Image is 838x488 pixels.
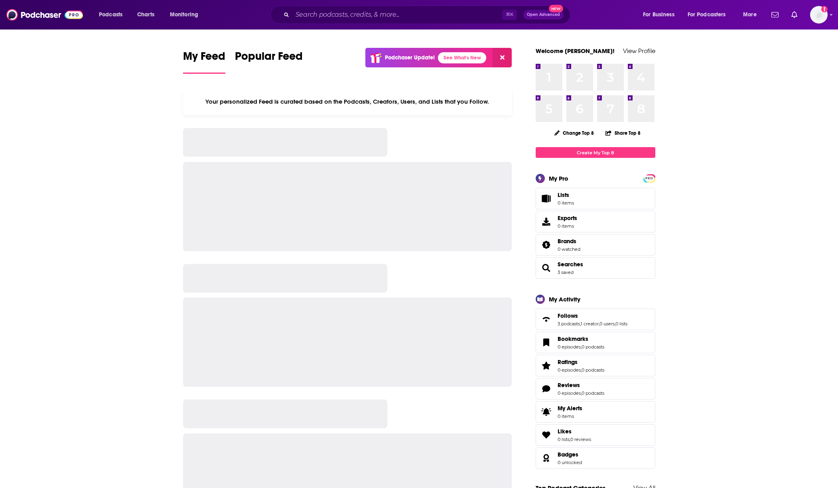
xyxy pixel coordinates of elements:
div: Search podcasts, credits, & more... [278,6,578,24]
img: User Profile [810,6,828,24]
a: Searches [558,261,583,268]
span: 0 items [558,413,582,419]
a: Show notifications dropdown [768,8,782,22]
a: Likes [558,428,591,435]
button: open menu [164,8,209,21]
p: Podchaser Update! [385,54,435,61]
span: Badges [536,447,655,469]
a: Brands [558,238,580,245]
span: Bookmarks [558,335,588,342]
a: PRO [645,175,654,181]
a: 0 lists [558,437,570,442]
a: 0 reviews [570,437,591,442]
span: Monitoring [170,9,198,20]
a: 3 podcasts [558,321,580,327]
span: Bookmarks [536,332,655,353]
span: Likes [558,428,572,435]
span: Lists [558,191,569,199]
span: , [615,321,615,327]
a: 0 episodes [558,367,581,373]
a: Lists [536,188,655,209]
a: Ratings [538,360,554,371]
span: Exports [538,216,554,227]
a: 0 podcasts [582,344,604,350]
span: Ratings [536,355,655,376]
a: 3 saved [558,270,574,275]
a: 0 watched [558,246,580,252]
span: More [743,9,757,20]
a: My Alerts [536,401,655,423]
span: Reviews [536,378,655,399]
a: 0 podcasts [582,367,604,373]
a: Create My Top 8 [536,147,655,158]
a: Reviews [538,383,554,394]
a: Badges [558,451,582,458]
a: Follows [558,312,627,319]
a: See What's New [438,52,486,63]
span: Likes [536,424,655,446]
a: Reviews [558,382,604,389]
a: Bookmarks [558,335,604,342]
a: Badges [538,453,554,464]
span: , [570,437,570,442]
span: My Feed [183,49,225,68]
button: Open AdvancedNew [523,10,564,20]
button: open menu [637,8,684,21]
span: For Business [643,9,674,20]
a: Welcome [PERSON_NAME]! [536,47,615,55]
span: Lists [558,191,574,199]
button: Share Top 8 [605,125,641,141]
span: My Alerts [558,405,582,412]
a: Exports [536,211,655,232]
span: , [580,321,581,327]
span: Exports [558,214,577,222]
span: Lists [538,193,554,204]
a: Popular Feed [235,49,303,74]
span: My Alerts [538,406,554,417]
span: Brands [558,238,576,245]
span: 0 items [558,223,577,229]
span: Logged in as carolinebresler [810,6,828,24]
span: For Podcasters [688,9,726,20]
div: My Pro [549,175,568,182]
span: Follows [558,312,578,319]
a: Brands [538,239,554,250]
a: Searches [538,262,554,274]
a: Charts [132,8,159,21]
img: Podchaser - Follow, Share and Rate Podcasts [6,7,83,22]
a: Likes [538,429,554,441]
div: My Activity [549,295,580,303]
a: My Feed [183,49,225,74]
span: Charts [137,9,154,20]
span: New [549,5,563,12]
a: 0 users [599,321,615,327]
a: 0 lists [615,321,627,327]
a: Ratings [558,358,604,366]
span: Searches [536,257,655,279]
span: Brands [536,234,655,256]
button: open menu [682,8,737,21]
svg: Add a profile image [821,6,828,12]
span: Badges [558,451,578,458]
span: Popular Feed [235,49,303,68]
button: open menu [737,8,767,21]
span: Reviews [558,382,580,389]
a: Bookmarks [538,337,554,348]
a: 0 episodes [558,344,581,350]
span: Ratings [558,358,578,366]
span: Podcasts [99,9,122,20]
a: 1 creator [581,321,599,327]
a: Show notifications dropdown [788,8,801,22]
span: Open Advanced [527,13,560,17]
button: Show profile menu [810,6,828,24]
a: 0 episodes [558,390,581,396]
span: ⌘ K [502,10,517,20]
